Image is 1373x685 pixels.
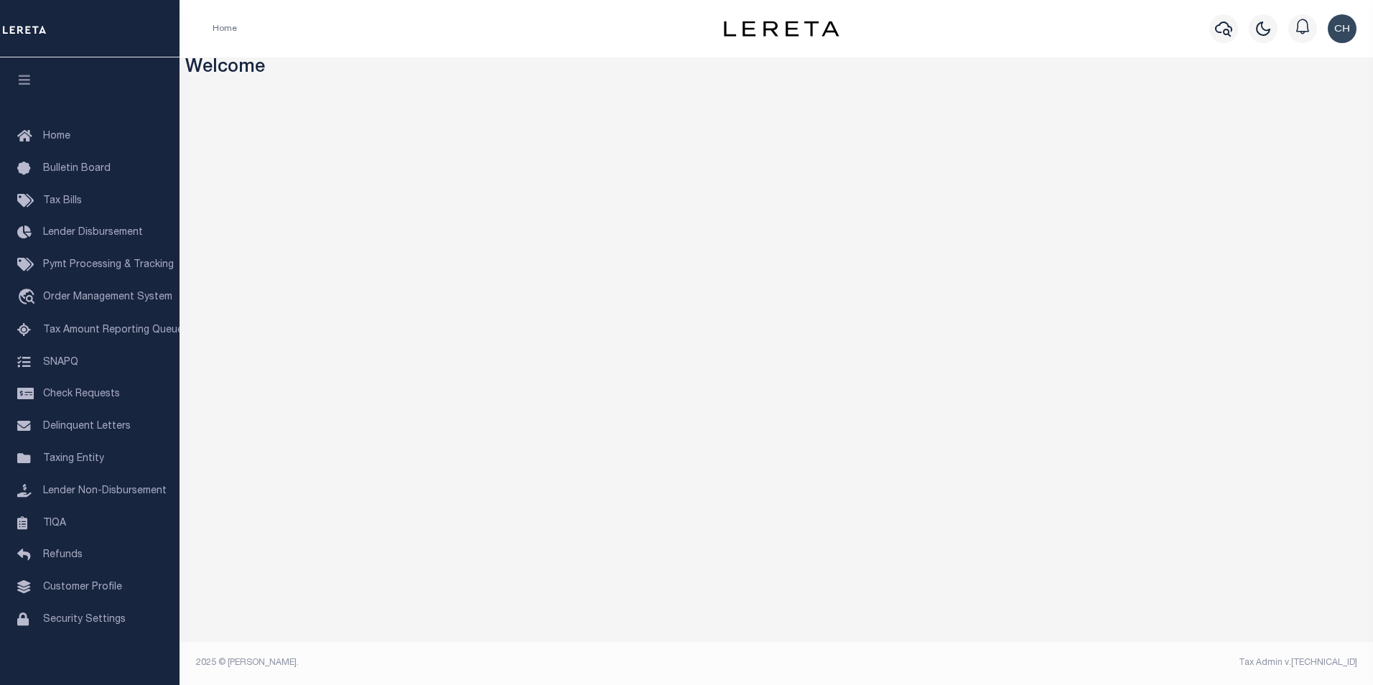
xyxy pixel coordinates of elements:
[724,21,839,37] img: logo-dark.svg
[213,22,237,35] li: Home
[43,389,120,399] span: Check Requests
[43,357,78,367] span: SNAPQ
[43,260,174,270] span: Pymt Processing & Tracking
[43,228,143,238] span: Lender Disbursement
[17,289,40,307] i: travel_explore
[43,454,104,464] span: Taxing Entity
[43,325,183,335] span: Tax Amount Reporting Queue
[43,582,122,592] span: Customer Profile
[1328,14,1356,43] img: svg+xml;base64,PHN2ZyB4bWxucz0iaHR0cDovL3d3dy53My5vcmcvMjAwMC9zdmciIHBvaW50ZXItZXZlbnRzPSJub25lIi...
[43,518,66,528] span: TIQA
[787,656,1357,669] div: Tax Admin v.[TECHNICAL_ID]
[185,57,1368,80] h3: Welcome
[43,550,83,560] span: Refunds
[43,486,167,496] span: Lender Non-Disbursement
[43,131,70,141] span: Home
[43,421,131,432] span: Delinquent Letters
[43,292,172,302] span: Order Management System
[185,656,777,669] div: 2025 © [PERSON_NAME].
[43,615,126,625] span: Security Settings
[43,164,111,174] span: Bulletin Board
[43,196,82,206] span: Tax Bills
